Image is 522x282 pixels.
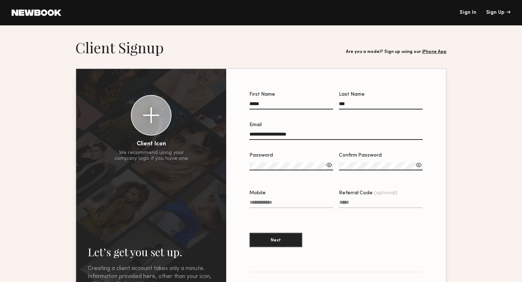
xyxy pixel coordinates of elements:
div: Sign Up [486,10,510,15]
div: Last Name [339,92,423,97]
h2: Let’s get you set up. [88,245,215,259]
input: Password [249,162,333,170]
div: Are you a model? Sign up using our [346,50,447,54]
input: Mobile [249,200,333,208]
a: iPhone App [422,50,447,54]
div: Confirm Password [339,153,423,158]
input: Email [249,132,423,140]
button: Next [249,233,302,247]
input: Referral Code(optional) [339,200,423,208]
div: First Name [249,92,333,97]
h1: Client Signup [75,38,164,57]
div: Mobile [249,191,333,196]
div: We recommend using your company logo if you have one [115,150,188,162]
div: Client Icon [137,141,166,147]
input: Confirm Password [339,162,423,170]
div: Email [249,123,423,128]
input: Last Name [339,101,423,109]
input: First Name [249,101,333,109]
div: Password [249,153,333,158]
a: Sign In [460,10,476,15]
span: (optional) [374,191,397,196]
div: Referral Code [339,191,423,196]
